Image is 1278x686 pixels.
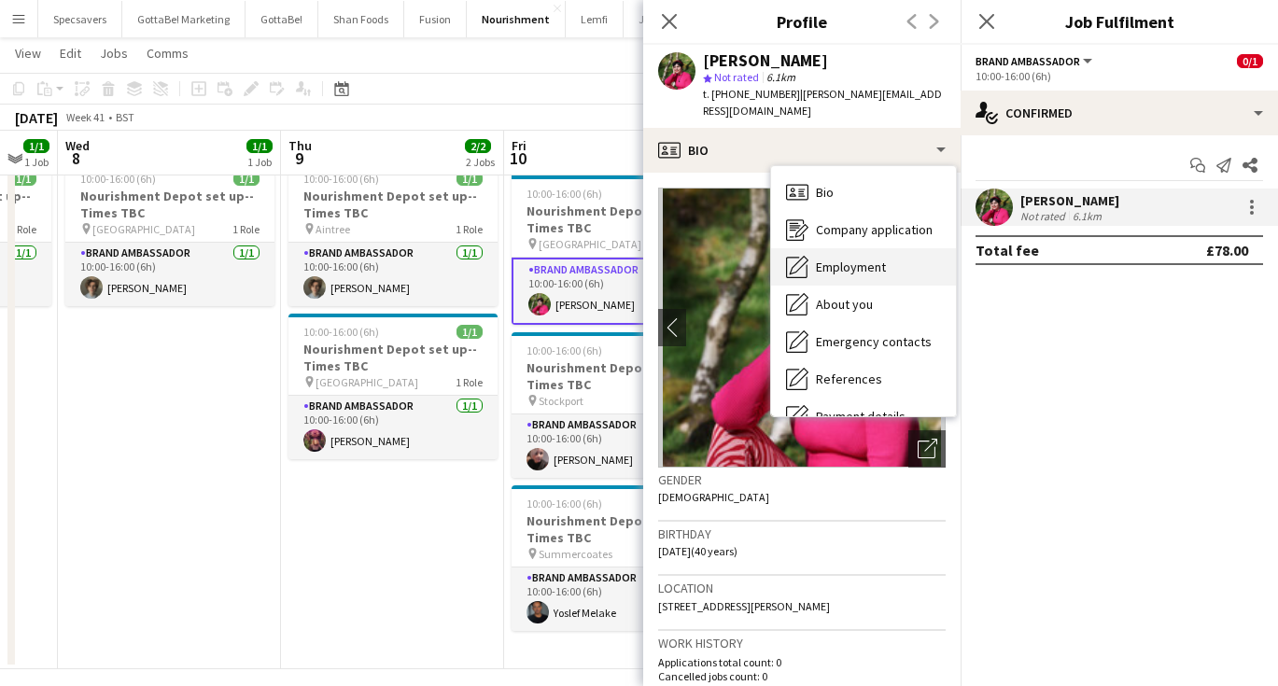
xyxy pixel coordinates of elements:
[512,332,721,478] app-job-card: 10:00-16:00 (6h)1/1Nourishment Depot set up--Times TBC Stockport1 RoleBrand Ambassador1/110:00-16...
[976,54,1095,68] button: Brand Ambassador
[38,1,122,37] button: Specsavers
[23,139,49,153] span: 1/1
[624,1,688,37] button: Jumbo
[816,408,906,425] span: Payment details
[139,41,196,65] a: Comms
[286,147,312,169] span: 9
[65,188,274,221] h3: Nourishment Depot set up--Times TBC
[63,147,90,169] span: 8
[539,394,583,408] span: Stockport
[456,222,483,236] span: 1 Role
[771,248,956,286] div: Employment
[703,87,800,101] span: t. [PHONE_NUMBER]
[147,45,189,62] span: Comms
[512,359,721,393] h3: Nourishment Depot set up--Times TBC
[65,137,90,154] span: Wed
[303,325,379,339] span: 10:00-16:00 (6h)
[961,9,1278,34] h3: Job Fulfilment
[771,360,956,398] div: References
[288,314,498,459] app-job-card: 10:00-16:00 (6h)1/1Nourishment Depot set up--Times TBC [GEOGRAPHIC_DATA]1 RoleBrand Ambassador1/1...
[15,45,41,62] span: View
[456,172,483,186] span: 1/1
[80,172,156,186] span: 10:00-16:00 (6h)
[233,172,260,186] span: 1/1
[816,221,933,238] span: Company application
[52,41,89,65] a: Edit
[288,396,498,459] app-card-role: Brand Ambassador1/110:00-16:00 (6h)[PERSON_NAME]
[288,341,498,374] h3: Nourishment Depot set up--Times TBC
[7,41,49,65] a: View
[1206,241,1248,259] div: £78.00
[465,139,491,153] span: 2/2
[512,414,721,478] app-card-role: Brand Ambassador1/110:00-16:00 (6h)[PERSON_NAME]
[658,188,946,468] img: Crew avatar or photo
[116,110,134,124] div: BST
[232,222,260,236] span: 1 Role
[658,669,946,683] p: Cancelled jobs count: 0
[527,187,602,201] span: 10:00-16:00 (6h)
[658,544,737,558] span: [DATE] (40 years)
[658,655,946,669] p: Applications total count: 0
[816,184,834,201] span: Bio
[65,243,274,306] app-card-role: Brand Ambassador1/110:00-16:00 (6h)[PERSON_NAME]
[658,580,946,596] h3: Location
[816,259,886,275] span: Employment
[658,525,946,542] h3: Birthday
[24,155,49,169] div: 1 Job
[908,430,946,468] div: Open photos pop-in
[1020,192,1119,209] div: [PERSON_NAME]
[456,375,483,389] span: 1 Role
[122,1,246,37] button: GottaBe! Marketing
[288,188,498,221] h3: Nourishment Depot set up--Times TBC
[643,9,961,34] h3: Profile
[643,128,961,173] div: Bio
[246,1,318,37] button: GottaBe!
[1020,209,1069,223] div: Not rated
[303,172,379,186] span: 10:00-16:00 (6h)
[763,70,799,84] span: 6.1km
[976,69,1263,83] div: 10:00-16:00 (6h)
[714,70,759,84] span: Not rated
[318,1,404,37] button: Shan Foods
[512,512,721,546] h3: Nourishment Depot set up--Times TBC
[100,45,128,62] span: Jobs
[316,222,350,236] span: Aintree
[1237,54,1263,68] span: 0/1
[288,137,312,154] span: Thu
[288,243,498,306] app-card-role: Brand Ambassador1/110:00-16:00 (6h)[PERSON_NAME]
[816,333,932,350] span: Emergency contacts
[10,172,36,186] span: 1/1
[92,41,135,65] a: Jobs
[527,343,602,357] span: 10:00-16:00 (6h)
[65,161,274,306] app-job-card: 10:00-16:00 (6h)1/1Nourishment Depot set up--Times TBC [GEOGRAPHIC_DATA]1 RoleBrand Ambassador1/1...
[771,398,956,435] div: Payment details
[9,222,36,236] span: 1 Role
[512,137,527,154] span: Fri
[976,241,1039,259] div: Total fee
[771,323,956,360] div: Emergency contacts
[512,161,721,325] div: Updated10:00-16:00 (6h)1/1Nourishment Depot set up--Times TBC [GEOGRAPHIC_DATA]1 RoleBrand Ambass...
[566,1,624,37] button: Lemfi
[456,325,483,339] span: 1/1
[512,203,721,236] h3: Nourishment Depot set up--Times TBC
[816,296,873,313] span: About you
[512,567,721,631] app-card-role: Brand Ambassador1/110:00-16:00 (6h)Yoslef Melake
[92,222,195,236] span: [GEOGRAPHIC_DATA]
[539,547,612,561] span: Summercoates
[703,52,828,69] div: [PERSON_NAME]
[512,485,721,631] app-job-card: 10:00-16:00 (6h)1/1Nourishment Depot set up--Times TBC Summercoates1 RoleBrand Ambassador1/110:00...
[539,237,641,251] span: [GEOGRAPHIC_DATA]
[60,45,81,62] span: Edit
[316,375,418,389] span: [GEOGRAPHIC_DATA]
[466,155,495,169] div: 2 Jobs
[961,91,1278,135] div: Confirmed
[703,87,942,118] span: | [PERSON_NAME][EMAIL_ADDRESS][DOMAIN_NAME]
[247,155,272,169] div: 1 Job
[288,161,498,306] app-job-card: 10:00-16:00 (6h)1/1Nourishment Depot set up--Times TBC Aintree1 RoleBrand Ambassador1/110:00-16:0...
[771,174,956,211] div: Bio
